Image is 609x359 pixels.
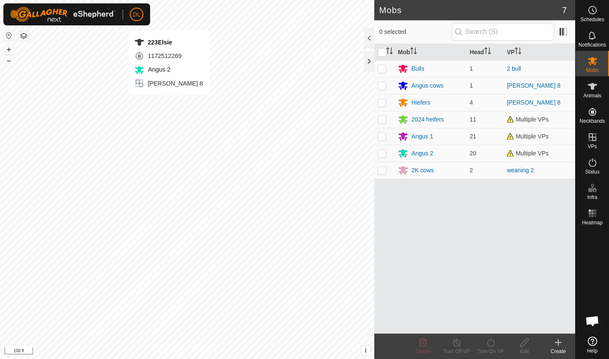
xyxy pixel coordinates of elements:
div: Create [541,348,575,355]
span: Help [587,348,598,353]
a: weaning 2 [507,167,534,174]
a: Help [576,333,609,357]
div: Angus 1 [411,132,433,141]
button: – [4,55,14,66]
button: + [4,44,14,55]
div: [PERSON_NAME] 8 [134,78,203,88]
span: 0 selected [379,28,452,36]
p-sorticon: Activate to sort [515,49,521,55]
span: i [365,347,367,354]
h2: Mobs [379,5,562,15]
div: 1172512269 [134,51,203,61]
div: Open chat [580,308,605,334]
span: VPs [587,144,597,149]
p-sorticon: Activate to sort [386,49,393,55]
span: 11 [469,116,476,123]
p-sorticon: Activate to sort [410,49,417,55]
span: 7 [562,4,567,17]
th: Head [466,44,503,61]
span: Infra [587,195,597,200]
a: Contact Us [195,348,220,356]
div: 2024 heifers [411,115,444,124]
span: Heatmap [582,220,603,225]
span: Delete [416,348,431,354]
button: Reset Map [4,30,14,41]
span: Schedules [580,17,604,22]
span: Mobs [586,68,598,73]
div: Angus 2 [411,149,433,158]
span: 1 [469,82,473,89]
div: Edit [507,348,541,355]
a: Privacy Policy [154,348,185,356]
div: Turn On VP [474,348,507,355]
div: 223Elsie [134,37,203,47]
span: Multiple VPs [507,150,549,157]
span: Multiple VPs [507,116,549,123]
a: 2 bull [507,65,521,72]
span: Animals [583,93,601,98]
div: Bulls [411,64,424,73]
span: Neckbands [579,119,605,124]
span: DL [133,10,140,19]
input: Search (S) [452,23,554,41]
th: Mob [395,44,466,61]
span: Angus 2 [146,66,170,73]
a: [PERSON_NAME] 8 [507,99,560,106]
div: Hiefers [411,98,430,107]
span: Status [585,169,599,174]
p-sorticon: Activate to sort [484,49,491,55]
span: 2 [469,167,473,174]
th: VP [503,44,575,61]
span: Notifications [579,42,606,47]
div: Angus cows [411,81,443,90]
img: Gallagher Logo [10,7,116,22]
div: 2K cows [411,166,434,175]
div: Turn Off VP [440,348,474,355]
button: i [361,346,370,355]
span: 4 [469,99,473,106]
button: Map Layers [19,31,29,41]
span: 1 [469,65,473,72]
span: 21 [469,133,476,140]
a: [PERSON_NAME] 8 [507,82,560,89]
span: Multiple VPs [507,133,549,140]
span: 20 [469,150,476,157]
